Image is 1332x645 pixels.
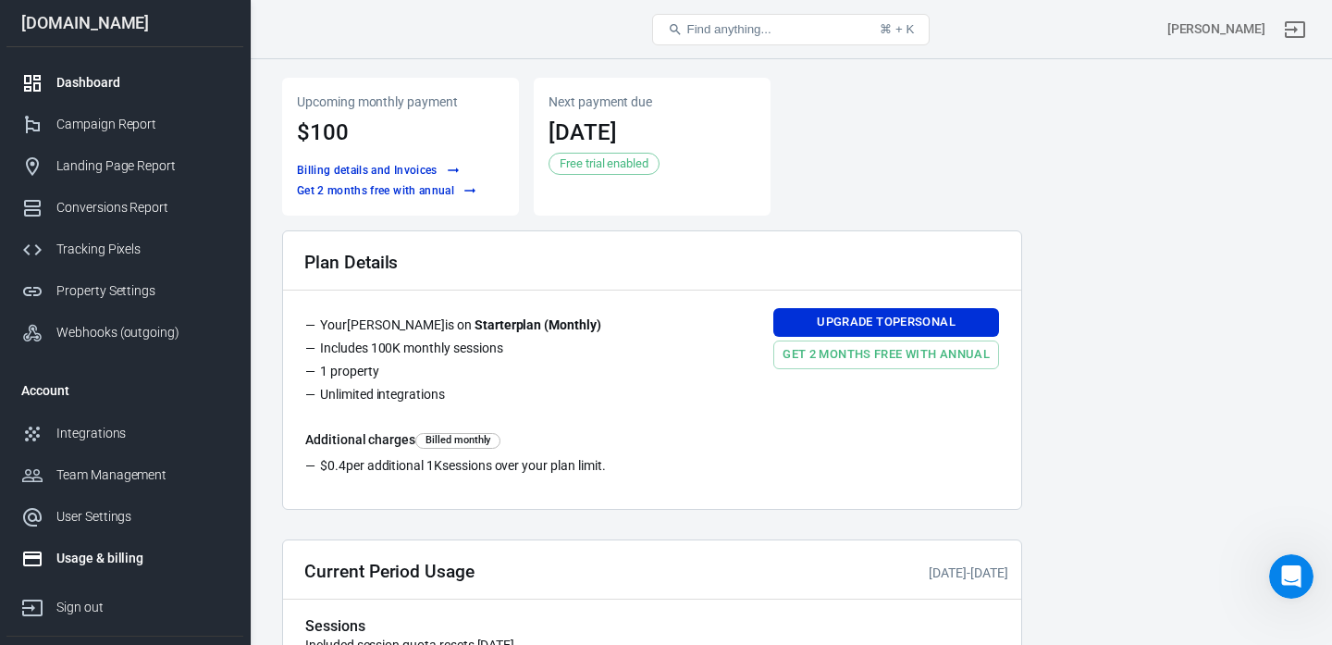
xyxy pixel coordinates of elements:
[56,156,228,176] div: Landing Page Report
[56,465,228,485] div: Team Management
[30,325,289,416] div: Then check the Events Log and verify all your tests produced Purchase events. ​
[16,437,354,468] textarea: Message…
[1269,554,1313,599] iframe: Intercom live chat
[426,458,442,473] span: 1K
[6,496,243,538] a: User Settings
[6,104,243,145] a: Campaign Report
[52,30,91,44] div: v 4.0.25
[317,468,347,498] button: Send a message…
[652,14,930,45] button: Find anything...⌘ + K
[305,617,999,636] h5: Sessions
[6,145,243,187] a: Landing Page Report
[292,161,464,180] button: Billing details and Invoices
[305,362,616,385] li: 1 property
[6,229,243,270] a: Tracking Pixels
[6,15,243,31] div: [DOMAIN_NAME]
[773,341,999,369] a: Get 2 months free with annual
[292,181,481,201] a: Get 2 months free with annual
[12,7,47,43] button: go back
[50,107,65,122] img: tab_domain_overview_orange.svg
[56,323,228,342] div: Webhooks (outgoing)
[53,10,82,40] img: Profile image for Jose
[549,93,756,112] p: Next payment due
[304,562,475,581] h2: Current Period Usage
[58,476,73,490] button: Gif picker
[305,339,616,362] li: Includes 100K monthly sessions
[297,93,504,112] p: Upcoming monthly payment
[56,549,228,568] div: Usage & billing
[553,155,655,173] span: Free trial enabled
[1273,7,1317,52] a: Sign out
[304,253,398,272] h2: Plan Details
[6,413,243,454] a: Integrations
[88,476,103,490] button: Upload attachment
[297,119,349,145] span: $100
[48,48,203,63] div: Domain: [DOMAIN_NAME]
[1167,19,1265,39] div: Account id: RgmCiDus
[70,109,166,121] div: Domain Overview
[56,198,228,217] div: Conversions Report
[305,456,999,479] li: per additional sessions over your plan limit.
[6,270,243,312] a: Property Settings
[30,30,44,44] img: logo_orange.svg
[204,109,312,121] div: Keywords by Traffic
[6,187,243,229] a: Conversions Report
[422,433,494,449] span: Billed monthly
[6,454,243,496] a: Team Management
[56,598,228,617] div: Sign out
[305,430,999,449] h6: Additional charges
[6,579,243,628] a: Sign out
[6,368,243,413] li: Account
[929,565,967,580] time: 2025-08-12T10:24:22-06:00
[305,316,616,339] li: Your [PERSON_NAME] is on
[549,119,617,145] time: 2025-08-26T15:22:08-06:00
[29,476,43,490] button: Emoji picker
[6,312,243,354] a: Webhooks (outgoing)
[90,23,127,42] p: Active
[30,48,44,63] img: website_grey.svg
[305,385,616,408] li: Unlimited integrations
[929,565,1007,580] span: -
[320,458,346,473] span: $0.4
[184,107,199,122] img: tab_keywords_by_traffic_grey.svg
[90,9,210,23] h1: [PERSON_NAME]
[56,73,228,93] div: Dashboard
[56,281,228,301] div: Property Settings
[56,424,228,443] div: Integrations
[6,538,243,579] a: Usage & billing
[56,507,228,527] div: User Settings
[475,317,601,332] strong: Starter plan ( Monthly )
[686,22,771,36] span: Find anything...
[970,565,1008,580] time: 2025-08-26T15:22:08-06:00
[323,7,358,43] button: Home
[880,22,914,36] div: ⌘ + K
[56,115,228,134] div: Campaign Report
[773,308,999,337] a: Upgrade toPersonal
[56,240,228,259] div: Tracking Pixels
[6,62,243,104] a: Dashboard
